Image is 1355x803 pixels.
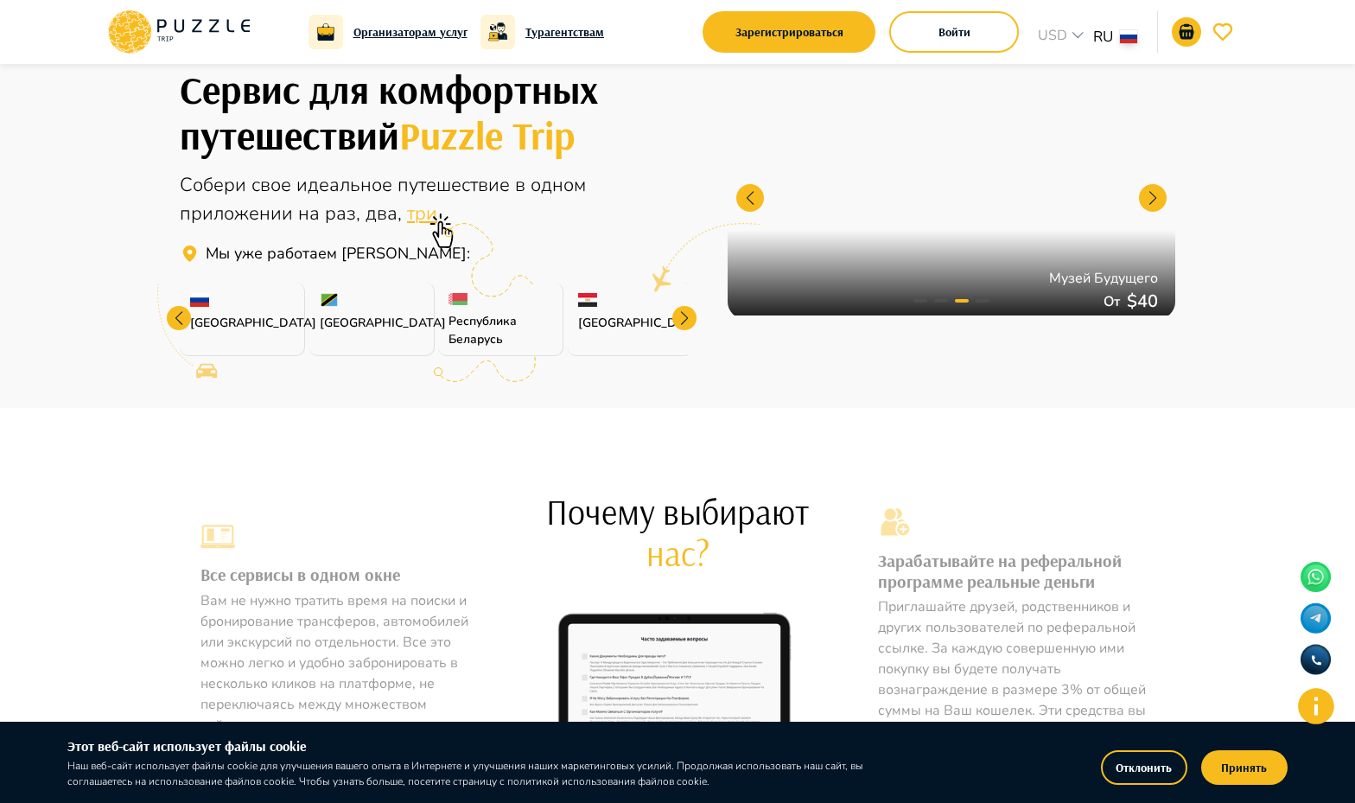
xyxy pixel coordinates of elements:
button: favorite [1208,17,1237,47]
p: Наш веб-сайт использует файлы cookie для улучшения вашего опыта в Интернете и улучшения наших мар... [67,758,921,789]
span: Собери [180,172,251,198]
h3: Все сервисы в одном окне [200,559,477,590]
button: notifications [1172,17,1201,47]
p: Республика Беларусь [448,312,552,348]
p: [GEOGRAPHIC_DATA] [190,314,294,332]
button: Войти [889,11,1019,53]
p: Музей Будущего [1049,268,1158,289]
p: [GEOGRAPHIC_DATA] [578,314,682,332]
button: Зарегистрироваться [703,11,875,53]
a: Организаторам услуг [353,22,468,41]
h3: Зарабатывайте на реферальной программе реальные деньги [878,545,1155,596]
span: одном [531,172,586,198]
span: путешествие [398,172,515,198]
span: приложении [180,201,298,226]
button: Принять [1201,750,1288,785]
div: USD [1033,25,1093,50]
p: Сервис для путешествий Puzzle Trip [206,242,470,265]
span: нас? [646,532,709,575]
p: RU [1093,26,1113,48]
span: свое [251,172,296,198]
span: Почему [546,490,663,533]
p: [GEOGRAPHIC_DATA] [320,314,423,332]
span: Puzzle Trip [399,111,576,159]
h1: Собери свое идеальное путешествие с Puzzle Trip [180,67,688,157]
span: на [298,201,325,226]
h6: Этот веб-сайт использует файлы cookie [67,736,921,758]
span: в [515,172,531,198]
span: выбирают [663,490,809,533]
span: три [407,201,437,226]
span: раз, [325,201,366,226]
span: идеальное [296,172,398,198]
p: Приглашайте друзей, родственников и других пользователей по реферальной ссылке. За каждую соверше... [878,596,1155,742]
img: lang [1120,30,1137,43]
span: два, [366,201,407,226]
div: Онлайн агрегатор туристических услуг для путешествий по всему миру. [180,171,688,228]
p: Вам не нужно тратить время на поиски и бронирование трансферов, автомобилей или экскурсий по отде... [200,590,477,736]
a: Турагентствам [525,22,604,41]
button: Отклонить [1101,750,1187,785]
